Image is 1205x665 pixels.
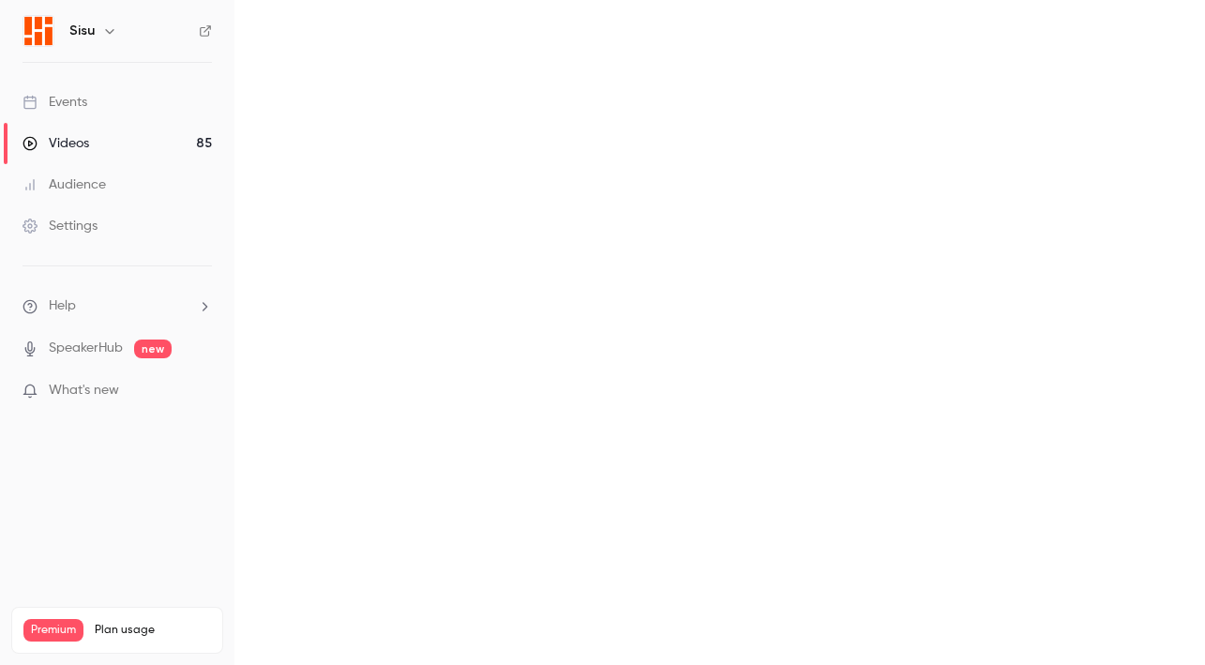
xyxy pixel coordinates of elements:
[69,22,95,40] h6: Sisu
[23,16,53,46] img: Sisu
[23,93,87,112] div: Events
[23,217,98,235] div: Settings
[23,296,212,316] li: help-dropdown-opener
[189,383,212,400] iframe: Noticeable Trigger
[23,619,83,642] span: Premium
[23,175,106,194] div: Audience
[49,296,76,316] span: Help
[49,339,123,358] a: SpeakerHub
[95,623,211,638] span: Plan usage
[23,134,89,153] div: Videos
[134,340,172,358] span: new
[49,381,119,401] span: What's new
